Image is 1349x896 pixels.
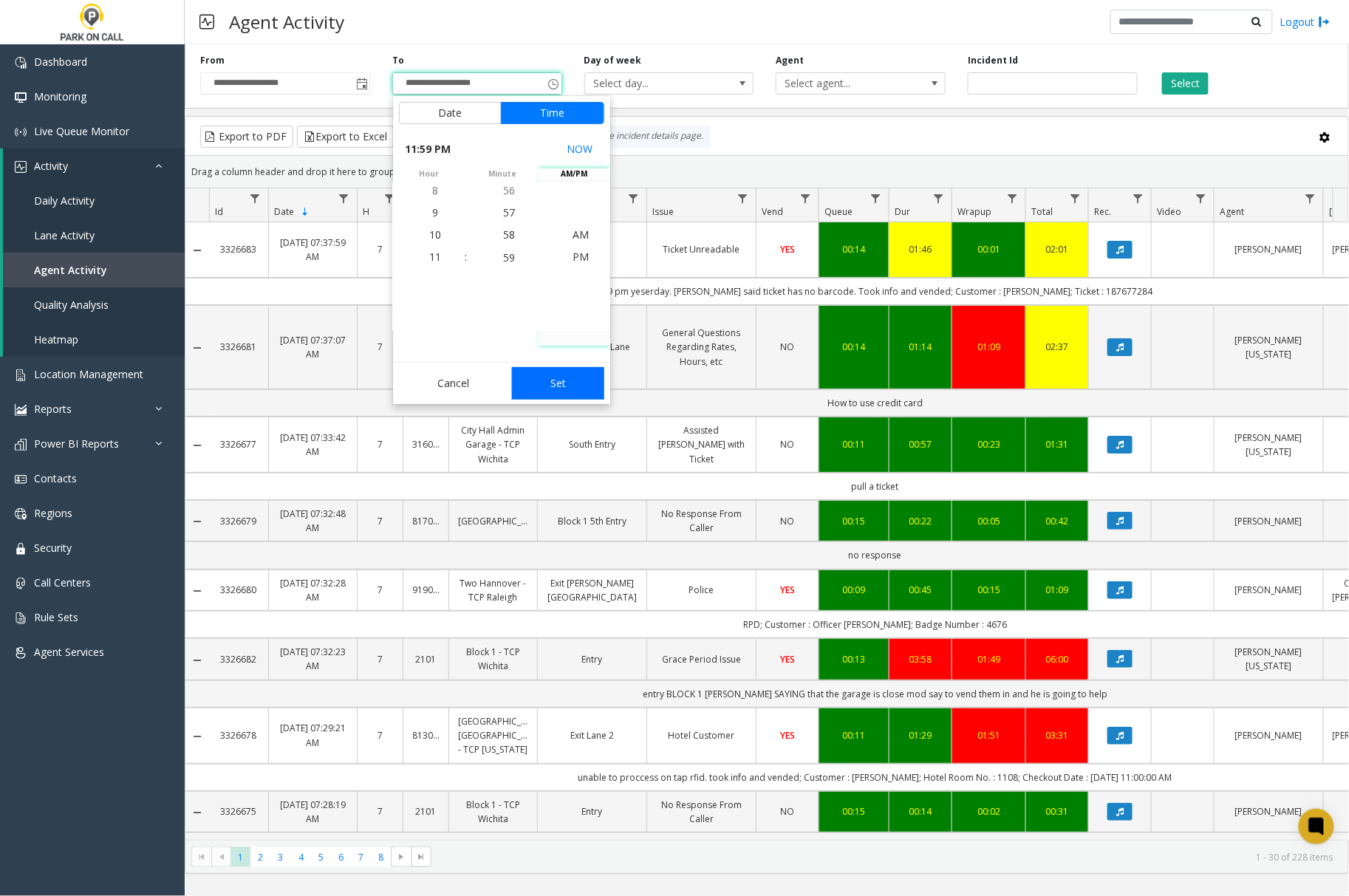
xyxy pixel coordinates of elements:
span: Monitoring [34,89,86,103]
img: 'icon' [15,57,27,69]
a: [PERSON_NAME] [1223,242,1314,256]
a: Collapse Details [185,807,209,818]
a: Logout [1280,14,1331,30]
a: Date Filter Menu [334,188,354,208]
a: 00:15 [828,804,880,818]
div: 01:14 [898,340,943,354]
a: Total Filter Menu [1065,188,1085,208]
a: [PERSON_NAME] [1223,804,1314,818]
a: [DATE] 07:32:23 AM [278,645,348,673]
button: Time tab [501,102,604,124]
a: Queue Filter Menu [866,188,886,208]
span: Daily Activity [34,194,95,208]
span: Activity [34,159,68,173]
a: Activity [3,148,185,183]
div: 00:22 [898,514,943,528]
a: 7 [366,652,394,666]
a: 3326683 [218,242,259,256]
div: 01:29 [898,728,943,742]
div: 00:11 [828,728,880,742]
button: Export to PDF [200,126,293,148]
div: 00:09 [828,583,880,597]
a: Vend Filter Menu [796,188,816,208]
a: Agent Filter Menu [1300,188,1320,208]
a: 00:14 [828,340,880,354]
span: Page 3 [271,847,291,867]
span: Agent [1220,205,1244,218]
a: [DATE] 07:32:48 AM [278,507,348,535]
div: Data table [185,188,1348,840]
button: Export to Excel [297,126,394,148]
button: Date tab [399,102,502,124]
a: 2101 [412,804,440,818]
span: Page 1 [230,847,250,867]
a: [PERSON_NAME][US_STATE] [1223,333,1314,361]
img: 'icon' [15,612,27,624]
span: Security [34,541,72,555]
span: 11 [429,250,441,264]
span: 56 [503,183,515,197]
span: minute [467,168,539,179]
button: Set [512,367,605,400]
a: 00:05 [961,514,1017,528]
a: 3326682 [218,652,259,666]
span: 59 [503,250,515,264]
span: Agent Activity [34,263,107,277]
span: Page 4 [291,847,311,867]
a: Hotel Customer [656,728,747,742]
div: 01:49 [961,652,1017,666]
div: 01:46 [898,242,943,256]
a: Block 1 - TCP Wichita [458,645,528,673]
span: Call Centers [34,575,91,589]
span: Id [215,205,223,218]
span: Agent Services [34,645,104,659]
span: Dur [895,205,910,218]
a: Collapse Details [185,244,209,256]
span: YES [780,243,795,256]
span: 10 [429,228,441,242]
a: Collapse Details [185,585,209,597]
a: [GEOGRAPHIC_DATA] [GEOGRAPHIC_DATA] - TCP [US_STATE] [458,714,528,757]
div: 00:42 [1035,514,1079,528]
label: To [392,54,404,67]
a: Heatmap [3,322,185,357]
a: 00:23 [961,437,1017,451]
a: 00:15 [961,583,1017,597]
a: 00:01 [961,242,1017,256]
div: Drag a column header and drop it here to group by that column [185,159,1348,185]
span: 11:59 PM [405,139,451,160]
a: Exit Lane 2 [547,728,638,742]
span: Date [274,205,294,218]
span: 58 [503,228,515,242]
a: [PERSON_NAME] [1223,728,1314,742]
a: 7 [366,242,394,256]
a: 7 [366,437,394,451]
span: Location Management [34,367,143,381]
a: Collapse Details [185,440,209,451]
a: City Hall Admin Garage - TCP Wichita [458,423,528,466]
span: Select day... [585,73,720,94]
span: Go to the last page [411,847,431,867]
span: AM/PM [539,168,610,179]
a: Collapse Details [185,342,209,354]
img: pageIcon [199,4,214,40]
a: Wrapup Filter Menu [1003,188,1022,208]
a: Entry [547,804,638,818]
a: 03:58 [898,652,943,666]
label: From [200,54,225,67]
a: 02:01 [1035,242,1079,256]
label: Agent [776,54,804,67]
span: AM [573,228,589,242]
span: Video [1157,205,1181,218]
a: Agent Activity [3,253,185,287]
img: 'icon' [15,92,27,103]
a: [GEOGRAPHIC_DATA] [458,514,528,528]
a: 7 [366,583,394,597]
div: 01:51 [961,728,1017,742]
span: Wrapup [957,205,991,218]
span: PM [573,250,589,264]
span: Page 5 [311,847,331,867]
